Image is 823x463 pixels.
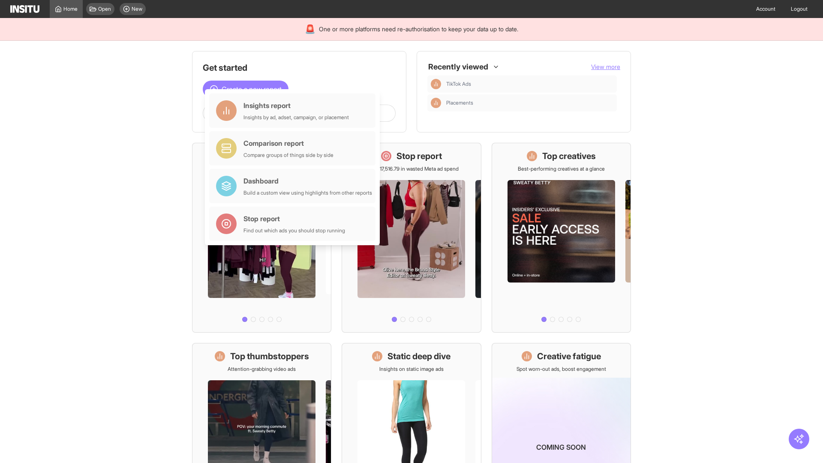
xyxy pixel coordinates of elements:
div: Dashboard [243,176,372,186]
div: Insights [431,98,441,108]
span: Placements [446,99,613,106]
h1: Top thumbstoppers [230,350,309,362]
div: Insights by ad, adset, campaign, or placement [243,114,349,121]
a: What's live nowSee all active ads instantly [192,143,331,333]
span: TikTok Ads [446,81,471,87]
h1: Get started [203,62,396,74]
p: Best-performing creatives at a glance [518,165,605,172]
span: Placements [446,99,473,106]
p: Save £17,516.79 in wasted Meta ad spend [364,165,459,172]
h1: Stop report [396,150,442,162]
span: TikTok Ads [446,81,613,87]
span: View more [591,63,620,70]
a: Top creativesBest-performing creatives at a glance [492,143,631,333]
span: Open [98,6,111,12]
span: New [132,6,142,12]
div: 🚨 [305,23,315,35]
div: Comparison report [243,138,333,148]
span: Home [63,6,78,12]
span: One or more platforms need re-authorisation to keep your data up to date. [319,25,518,33]
h1: Top creatives [542,150,596,162]
p: Insights on static image ads [379,366,444,373]
span: Create a new report [222,84,282,94]
div: Find out which ads you should stop running [243,227,345,234]
a: Stop reportSave £17,516.79 in wasted Meta ad spend [342,143,481,333]
img: Logo [10,5,39,13]
div: Stop report [243,213,345,224]
button: Create a new report [203,81,288,98]
div: Compare groups of things side by side [243,152,333,159]
p: Attention-grabbing video ads [228,366,296,373]
div: Insights report [243,100,349,111]
button: View more [591,63,620,71]
div: Build a custom view using highlights from other reports [243,189,372,196]
h1: Static deep dive [387,350,451,362]
div: Insights [431,79,441,89]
